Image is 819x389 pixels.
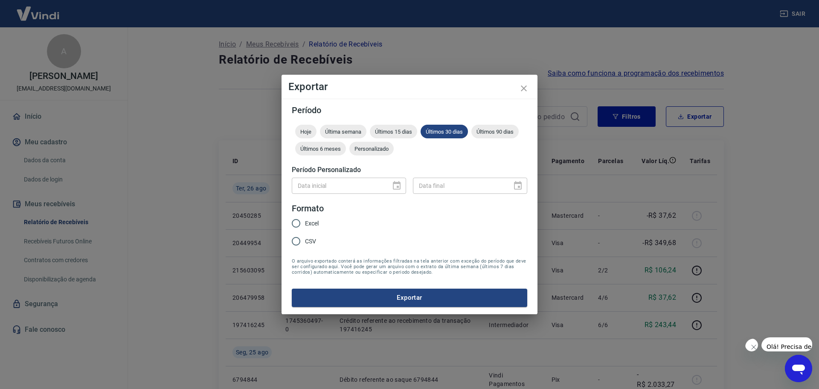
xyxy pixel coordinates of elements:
span: Últimos 90 dias [471,129,519,135]
div: Hoje [295,125,317,138]
span: Personalizado [349,146,394,152]
span: O arquivo exportado conterá as informações filtradas na tela anterior com exceção do período que ... [292,258,527,275]
span: Excel [305,219,319,228]
div: Personalizado [349,142,394,155]
span: Última semana [320,129,366,135]
div: Últimos 30 dias [421,125,468,138]
div: Últimos 90 dias [471,125,519,138]
span: Últimos 15 dias [370,129,417,135]
iframe: Botão para abrir a janela de mensagens [785,355,812,382]
div: Últimos 15 dias [370,125,417,138]
h5: Período Personalizado [292,166,527,174]
h5: Período [292,106,527,114]
button: close [514,78,534,99]
iframe: Fechar mensagem [745,339,758,351]
input: DD/MM/YYYY [292,178,385,193]
div: Última semana [320,125,366,138]
span: CSV [305,237,316,246]
input: DD/MM/YYYY [413,178,506,193]
legend: Formato [292,202,324,215]
iframe: Mensagem da empresa [761,337,812,351]
span: Últimos 30 dias [421,129,468,135]
span: Olá! Precisa de ajuda? [5,6,72,13]
div: Últimos 6 meses [295,142,346,155]
span: Últimos 6 meses [295,146,346,152]
button: Exportar [292,289,527,307]
h4: Exportar [288,82,531,92]
span: Hoje [295,129,317,135]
